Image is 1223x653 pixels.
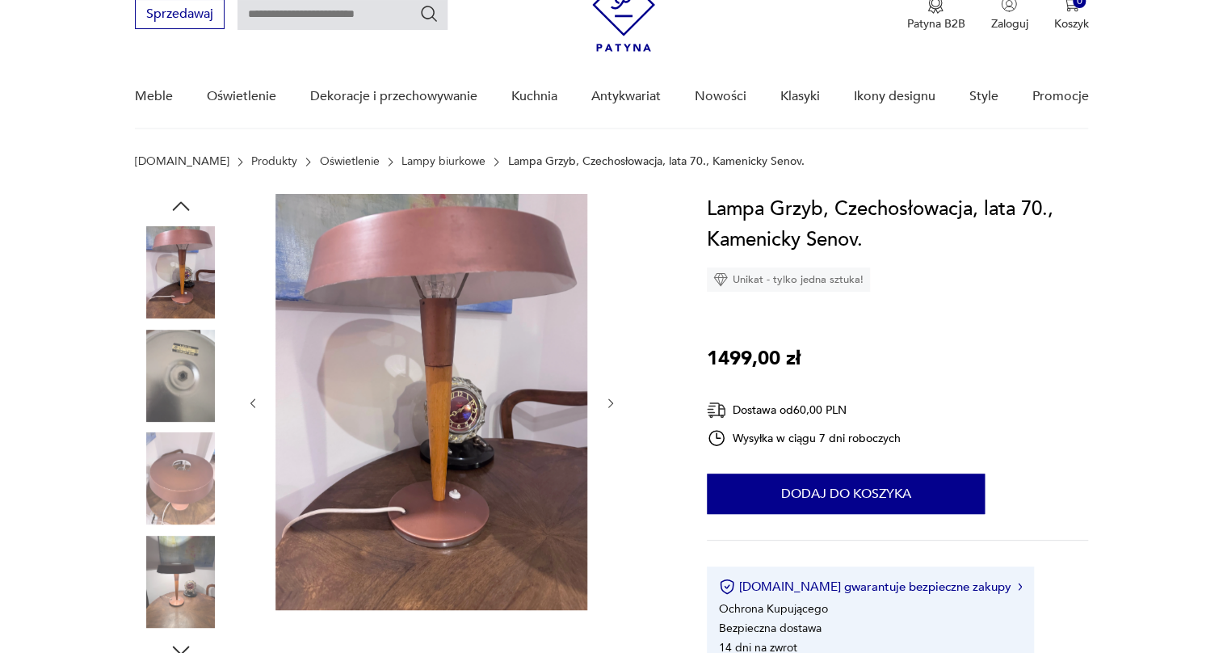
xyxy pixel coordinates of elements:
img: Zdjęcie produktu Lampa Grzyb, Czechosłowacja, lata 70., Kamenicky Senov. [135,226,227,318]
h1: Lampa Grzyb, Czechosłowacja, lata 70., Kamenicky Senov. [707,194,1088,255]
div: Unikat - tylko jedna sztuka! [707,268,870,292]
a: Sprzedawaj [135,10,225,21]
p: Patyna B2B [906,16,965,32]
a: Style [969,65,998,128]
a: Dekoracje i przechowywanie [310,65,477,128]
a: Promocje [1032,65,1088,128]
a: Ikony designu [853,65,935,128]
a: [DOMAIN_NAME] [135,155,229,168]
img: Ikona certyfikatu [719,579,735,595]
li: Ochrona Kupującego [719,601,828,617]
img: Ikona dostawy [707,400,726,420]
p: Lampa Grzyb, Czechosłowacja, lata 70., Kamenicky Senov. [508,155,805,168]
div: Dostawa od 60,00 PLN [707,400,901,420]
a: Antykwariat [590,65,660,128]
a: Lampy biurkowe [401,155,485,168]
button: [DOMAIN_NAME] gwarantuje bezpieczne zakupy [719,579,1022,595]
a: Meble [135,65,173,128]
p: 1499,00 zł [707,343,801,374]
img: Zdjęcie produktu Lampa Grzyb, Czechosłowacja, lata 70., Kamenicky Senov. [135,536,227,628]
button: Dodaj do koszyka [707,474,985,514]
p: Koszyk [1053,16,1088,32]
a: Produkty [251,155,297,168]
li: Bezpieczna dostawa [719,621,822,636]
img: Zdjęcie produktu Lampa Grzyb, Czechosłowacja, lata 70., Kamenicky Senov. [275,194,587,610]
a: Nowości [694,65,746,128]
img: Zdjęcie produktu Lampa Grzyb, Czechosłowacja, lata 70., Kamenicky Senov. [135,330,227,422]
p: Zaloguj [990,16,1028,32]
img: Ikona diamentu [713,272,728,287]
img: Ikona strzałki w prawo [1018,583,1023,591]
a: Kuchnia [511,65,557,128]
div: Wysyłka w ciągu 7 dni roboczych [707,428,901,448]
a: Oświetlenie [320,155,380,168]
a: Klasyki [780,65,819,128]
img: Zdjęcie produktu Lampa Grzyb, Czechosłowacja, lata 70., Kamenicky Senov. [135,432,227,525]
a: Oświetlenie [207,65,276,128]
button: Szukaj [419,4,439,23]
